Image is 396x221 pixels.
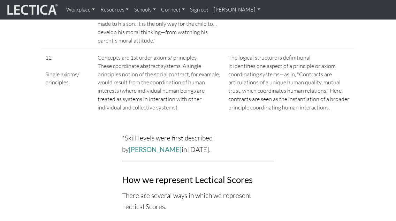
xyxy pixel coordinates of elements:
td: 12 Single axioms/ principles [41,49,93,116]
p: *Skill levels were first described by in [DATE]. [122,133,274,155]
td: The logical structure is definitional It identifies one aspect of a principle or axiom coordinati... [224,49,355,116]
a: Workplace [63,3,98,17]
a: Resources [98,3,131,17]
a: Connect [159,3,188,17]
h3: How we represent Lectical Scores [122,175,274,185]
img: lecticalive [6,3,58,16]
td: Concepts are 1st order axioms/ principles These coordinate abstract systems. A single principles ... [93,49,224,116]
a: Sign out [188,3,211,17]
a: [PERSON_NAME] [211,3,264,17]
p: There are several ways in which we represent Lectical Scores. [122,190,274,213]
a: [PERSON_NAME] [129,146,182,154]
a: Schools [131,3,159,17]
